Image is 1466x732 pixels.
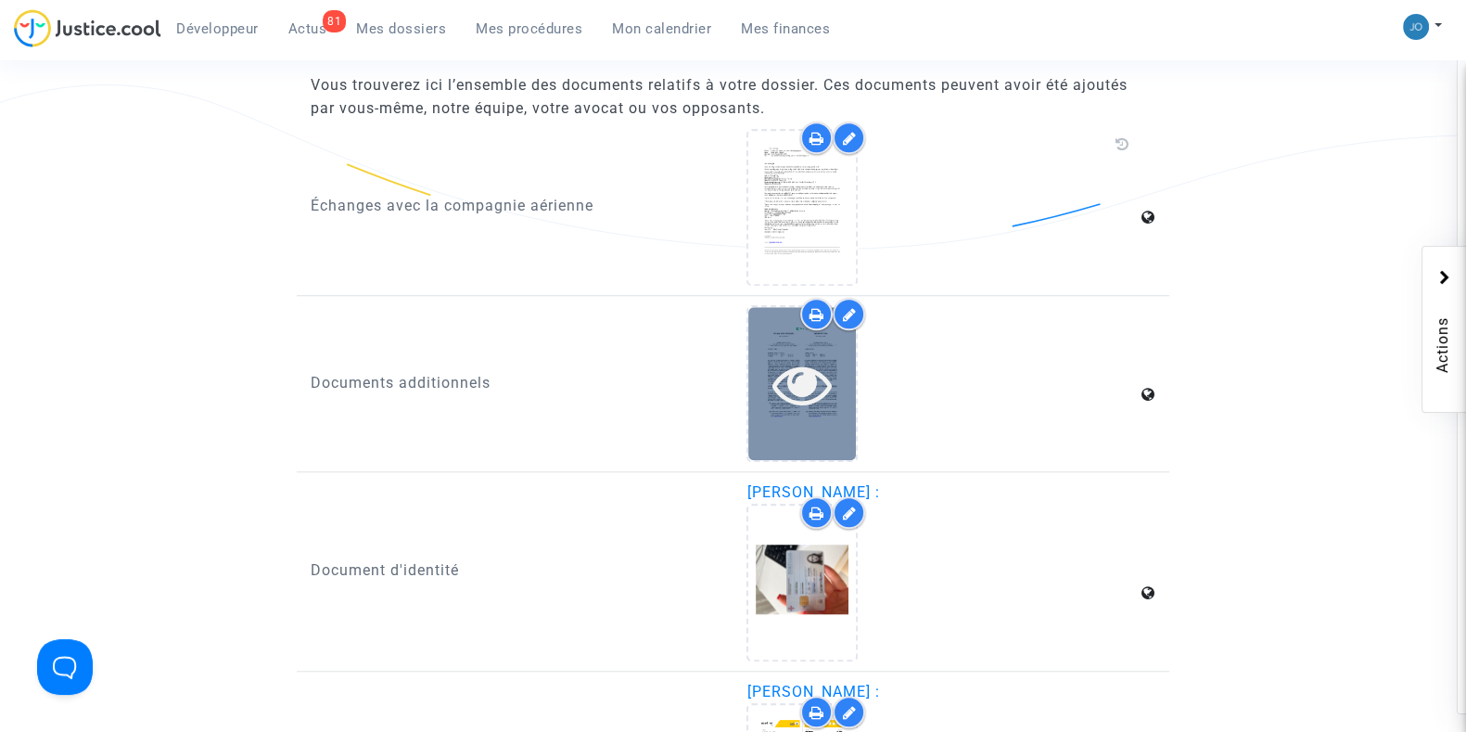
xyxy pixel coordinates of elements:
span: Mon calendrier [612,20,711,37]
span: Actions [1432,265,1454,403]
img: 45a793c8596a0d21866ab9c5374b5e4b [1403,14,1429,40]
a: Mes finances [726,15,845,43]
img: logo_orange.svg [30,30,45,45]
span: [PERSON_NAME] : [746,483,879,501]
iframe: Help Scout Beacon - Open [37,639,93,695]
a: Développeur [161,15,274,43]
span: Actus [288,20,327,37]
div: 81 [323,10,346,32]
span: Développeur [176,20,259,37]
a: 81Actus [274,15,342,43]
p: Document d'identité [311,559,720,582]
span: [PERSON_NAME] : [746,683,879,700]
div: Mots-clés [231,109,284,122]
img: tab_domain_overview_orange.svg [75,108,90,122]
div: Domaine: [DOMAIN_NAME] [48,48,210,63]
p: Documents additionnels [311,371,720,394]
a: Mes dossiers [341,15,461,43]
img: website_grey.svg [30,48,45,63]
span: Mes procédures [476,20,582,37]
span: Vous trouverez ici l’ensemble des documents relatifs à votre dossier. Ces documents peuvent avoir... [311,76,1128,117]
span: Mes dossiers [356,20,446,37]
img: jc-logo.svg [14,9,161,47]
div: Domaine [96,109,143,122]
a: Mes procédures [461,15,597,43]
a: Mon calendrier [597,15,726,43]
img: tab_keywords_by_traffic_grey.svg [210,108,225,122]
span: Mes finances [741,20,830,37]
p: Échanges avec la compagnie aérienne [311,194,720,217]
div: v 4.0.25 [52,30,91,45]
